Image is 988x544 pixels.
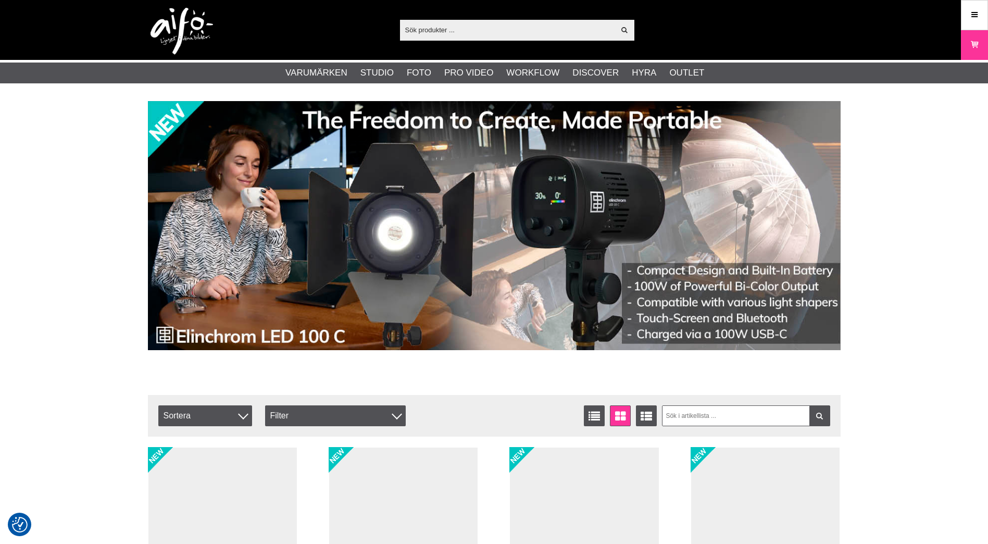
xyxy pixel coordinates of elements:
span: Sortera [158,405,252,426]
a: Discover [572,66,619,80]
a: Outlet [669,66,704,80]
img: logo.png [151,8,213,55]
a: Workflow [506,66,559,80]
input: Sök produkter ... [400,22,615,38]
button: Samtyckesinställningar [12,515,28,534]
a: Hyra [632,66,656,80]
a: Pro Video [444,66,493,80]
a: Varumärken [285,66,347,80]
img: Revisit consent button [12,517,28,533]
a: Studio [360,66,394,80]
a: Filtrera [809,405,830,426]
a: Fönstervisning [610,405,631,426]
a: Utökad listvisning [636,405,657,426]
a: Foto [407,66,431,80]
a: Listvisning [584,405,605,426]
input: Sök i artikellista ... [662,405,830,426]
img: Annons:002 banner-elin-led100c11390x.jpg [148,101,841,350]
div: Filter [265,405,406,426]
